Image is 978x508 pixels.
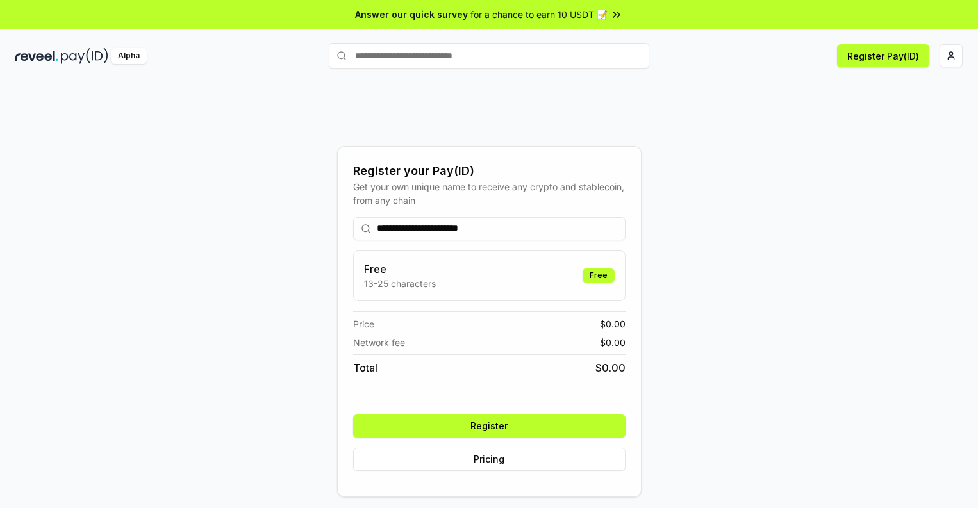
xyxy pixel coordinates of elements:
[364,277,436,290] p: 13-25 characters
[353,180,626,207] div: Get your own unique name to receive any crypto and stablecoin, from any chain
[355,8,468,21] span: Answer our quick survey
[111,48,147,64] div: Alpha
[600,317,626,331] span: $ 0.00
[837,44,929,67] button: Register Pay(ID)
[364,261,436,277] h3: Free
[353,317,374,331] span: Price
[353,162,626,180] div: Register your Pay(ID)
[583,268,615,283] div: Free
[353,414,626,438] button: Register
[61,48,108,64] img: pay_id
[353,360,377,375] span: Total
[353,336,405,349] span: Network fee
[15,48,58,64] img: reveel_dark
[595,360,626,375] span: $ 0.00
[600,336,626,349] span: $ 0.00
[353,448,626,471] button: Pricing
[470,8,608,21] span: for a chance to earn 10 USDT 📝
